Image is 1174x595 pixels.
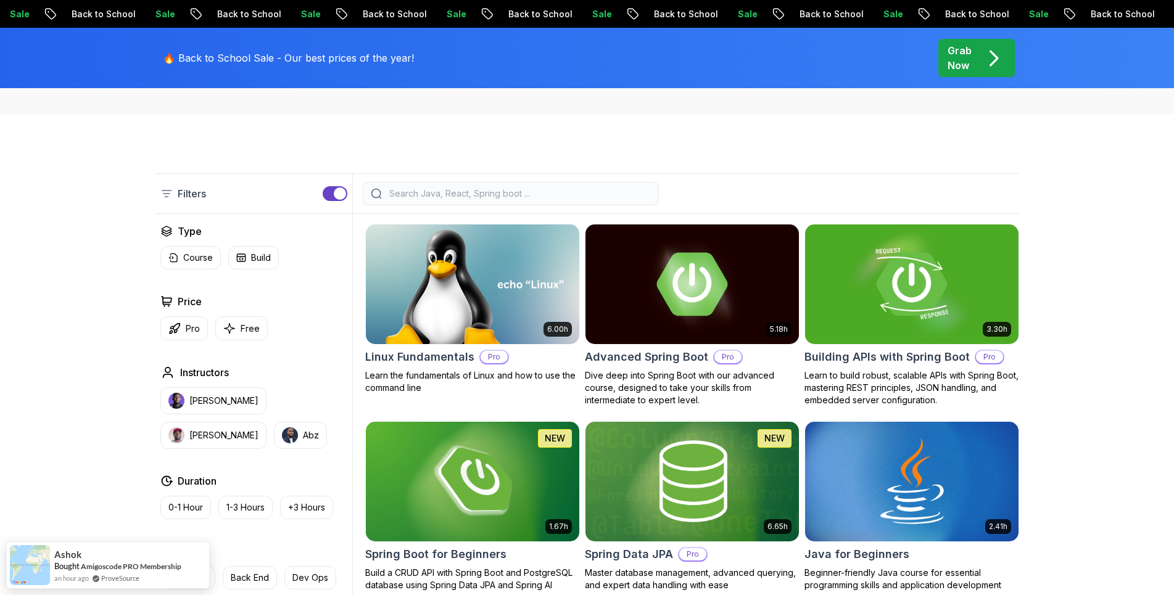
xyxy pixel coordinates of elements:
span: an hour ago [54,573,89,583]
p: Sale [291,8,331,20]
p: Back End [231,572,269,584]
a: ProveSource [101,573,139,583]
a: Java for Beginners card2.41hJava for BeginnersBeginner-friendly Java course for essential program... [804,421,1019,591]
button: Pro [160,316,208,340]
button: Build [228,246,279,269]
h2: Building APIs with Spring Boot [804,348,970,366]
p: Dev Ops [292,572,328,584]
img: Java for Beginners card [805,422,1019,541]
button: 0-1 Hour [160,496,211,519]
h2: Spring Boot for Beginners [365,546,506,563]
p: [PERSON_NAME] [189,429,258,441]
p: Sale [582,8,622,20]
p: 2.41h [989,522,1007,531]
p: Grab Now [948,43,972,73]
a: Building APIs with Spring Boot card3.30hBuilding APIs with Spring BootProLearn to build robust, s... [804,224,1019,406]
p: Filters [178,186,206,201]
button: Back End [223,566,277,589]
button: Free [215,316,268,340]
h2: Spring Data JPA [585,546,673,563]
p: 6.65h [767,522,788,531]
p: Sale [874,8,913,20]
img: provesource social proof notification image [10,545,50,585]
p: Back to School [1081,8,1165,20]
input: Search Java, React, Spring boot ... [387,187,651,200]
h2: Java for Beginners [804,546,909,563]
a: Spring Data JPA card6.65hNEWSpring Data JPAProMaster database management, advanced querying, and ... [585,421,800,591]
p: NEW [764,432,785,445]
p: Back to School [207,8,291,20]
p: Pro [679,548,706,560]
button: instructor img[PERSON_NAME] [160,387,267,414]
p: NEW [545,432,565,445]
h2: Linux Fundamentals [365,348,474,366]
p: Pro [714,351,742,363]
button: instructor img[PERSON_NAME] [160,422,267,449]
p: Back to School [790,8,874,20]
img: instructor img [282,427,298,443]
p: Sale [728,8,767,20]
a: Spring Boot for Beginners card1.67hNEWSpring Boot for BeginnersBuild a CRUD API with Spring Boot ... [365,421,580,591]
a: Advanced Spring Boot card5.18hAdvanced Spring BootProDive deep into Spring Boot with our advanced... [585,224,800,406]
button: +3 Hours [280,496,333,519]
p: 6.00h [547,324,568,334]
h2: Price [178,294,202,309]
p: Master database management, advanced querying, and expert data handling with ease [585,567,800,591]
p: Beginner-friendly Java course for essential programming skills and application development [804,567,1019,591]
p: Sale [437,8,476,20]
img: Spring Boot for Beginners card [366,422,579,541]
p: Build [251,252,271,264]
img: instructor img [168,427,184,443]
h2: Instructors [180,365,229,380]
p: 🔥 Back to School Sale - Our best prices of the year! [163,51,414,65]
img: instructor img [168,393,184,409]
p: Learn the fundamentals of Linux and how to use the command line [365,369,580,394]
p: Free [241,322,260,335]
h2: Duration [178,474,217,488]
button: Course [160,246,221,269]
img: Building APIs with Spring Boot card [805,224,1019,344]
p: Back to School [62,8,146,20]
p: Sale [1019,8,1059,20]
p: Back to School [498,8,582,20]
p: 0-1 Hour [168,501,203,514]
img: Linux Fundamentals card [366,224,579,344]
p: 3.30h [986,324,1007,334]
span: Bought [54,561,80,571]
p: Build a CRUD API with Spring Boot and PostgreSQL database using Spring Data JPA and Spring AI [365,567,580,591]
p: 1.67h [549,522,568,531]
p: Course [183,252,213,264]
a: Amigoscode PRO Membership [81,562,181,571]
p: Pro [186,322,200,335]
button: 1-3 Hours [218,496,273,519]
p: Back to School [644,8,728,20]
p: Dive deep into Spring Boot with our advanced course, designed to take your skills from intermedia... [585,369,800,406]
img: Spring Data JPA card [585,422,799,541]
p: [PERSON_NAME] [189,395,258,407]
p: Sale [146,8,185,20]
p: Back to School [353,8,437,20]
p: Pro [481,351,508,363]
a: Linux Fundamentals card6.00hLinux FundamentalsProLearn the fundamentals of Linux and how to use t... [365,224,580,394]
p: Pro [976,351,1003,363]
button: instructor imgAbz [274,422,327,449]
p: 1-3 Hours [226,501,265,514]
span: Ashok [54,549,81,560]
p: 5.18h [770,324,788,334]
button: Dev Ops [284,566,336,589]
p: Abz [303,429,319,441]
h2: Type [178,224,202,239]
h2: Advanced Spring Boot [585,348,708,366]
p: +3 Hours [288,501,325,514]
img: Advanced Spring Boot card [585,224,799,344]
p: Learn to build robust, scalable APIs with Spring Boot, mastering REST principles, JSON handling, ... [804,369,1019,406]
p: Back to School [935,8,1019,20]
